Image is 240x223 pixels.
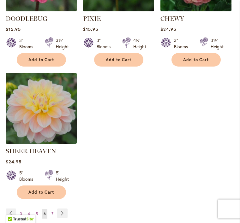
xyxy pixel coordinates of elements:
div: 3" Blooms [97,38,115,50]
span: 5 [36,212,38,216]
a: PIXIE [83,15,101,23]
span: Add to Cart [28,57,54,63]
div: 5' Height [56,170,69,183]
div: 3½' Height [211,38,224,50]
a: PIXIE [83,7,154,13]
span: Add to Cart [183,57,209,63]
div: 3" Blooms [174,38,192,50]
a: DOODLEBUG [6,15,47,23]
div: 3½' Height [56,38,69,50]
a: SHEER HEAVEN [6,139,77,145]
div: 4½' Height [133,38,146,50]
iframe: Launch Accessibility Center [5,201,22,218]
span: Add to Cart [106,57,132,63]
span: $15.95 [83,26,98,32]
span: Add to Cart [28,190,54,195]
span: 6 [44,212,46,216]
a: DOODLEBUG [6,7,77,13]
a: CHEWY [160,7,231,13]
a: 7 [50,209,55,219]
span: 7 [51,212,53,216]
button: Add to Cart [171,53,221,67]
button: Add to Cart [94,53,143,67]
a: SHEER HEAVEN [6,148,56,155]
span: $24.95 [160,26,176,32]
div: 5" Blooms [19,170,37,183]
a: 4 [26,209,32,219]
span: 4 [28,212,30,216]
a: 5 [34,209,39,219]
button: Add to Cart [17,53,66,67]
div: 3" Blooms [19,38,37,50]
span: $15.95 [6,26,21,32]
span: $24.95 [6,159,21,165]
img: SHEER HEAVEN [6,73,77,144]
button: Add to Cart [17,186,66,199]
a: CHEWY [160,15,184,23]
